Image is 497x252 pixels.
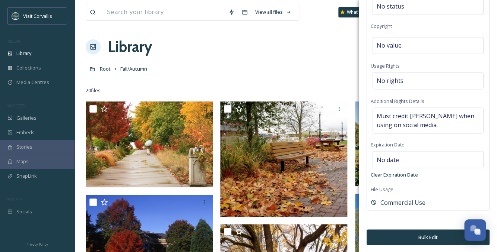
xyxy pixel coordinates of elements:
[120,64,147,73] a: Fall/Autumn
[108,36,152,58] a: Library
[12,12,19,20] img: visit-corvallis-badge-dark-blue-orange%281%29.png
[26,239,48,248] a: Privacy Policy
[16,50,31,57] span: Library
[16,64,41,71] span: Collections
[7,38,20,44] span: MEDIA
[16,143,32,151] span: Stories
[371,185,393,192] span: File Usage
[16,172,37,180] span: SnapLink
[371,171,418,178] span: Clear Expiration Date
[120,65,147,72] span: Fall/Autumn
[371,62,400,69] span: Usage Rights
[371,98,424,104] span: Additional Rights Details
[100,65,111,72] span: Root
[355,101,482,186] img: _MG_3010-Edit.jpg
[380,198,425,207] span: Commercial Use
[371,23,392,29] span: Copyright
[377,155,399,164] span: No date
[464,219,486,241] button: Open Chat
[16,158,29,165] span: Maps
[7,103,25,109] span: WIDGETS
[16,114,37,122] span: Galleries
[367,229,490,245] button: Bulk Edit
[371,141,405,148] span: Expiration Date
[377,112,479,129] span: Must credit [PERSON_NAME] when using on social media.
[16,208,32,215] span: Socials
[16,79,49,86] span: Media Centres
[86,101,213,187] img: A Walk in the Rain.jpg
[16,129,35,136] span: Embeds
[377,76,403,85] span: No rights
[86,87,101,94] span: 20 file s
[7,197,22,202] span: SOCIALS
[103,4,225,20] input: Search your library
[23,13,52,19] span: Visit Corvallis
[100,64,111,73] a: Root
[338,7,376,17] a: What's New
[377,2,404,11] span: No status
[377,41,403,50] span: No value.
[26,242,48,247] span: Privacy Policy
[220,101,347,217] img: Bench1.JPG
[251,5,295,19] a: View all files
